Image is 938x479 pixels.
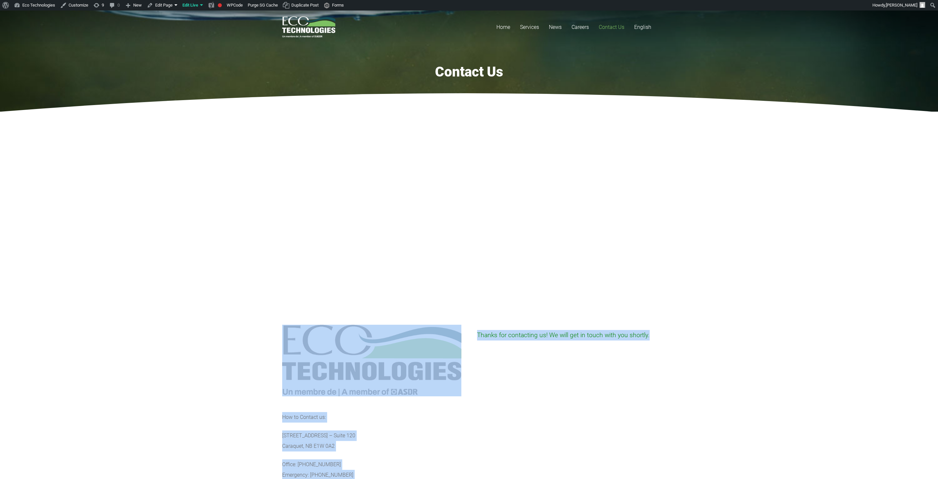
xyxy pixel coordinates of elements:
[549,24,562,30] span: News
[634,24,651,30] span: English
[496,24,510,30] span: Home
[886,3,917,8] span: [PERSON_NAME]
[599,24,624,30] span: Contact Us
[629,11,656,44] a: English
[520,24,539,30] span: Services
[282,64,656,80] h1: Contact Us
[594,11,629,44] a: Contact Us
[282,430,461,451] p: [STREET_ADDRESS] – Suite 120 Caraquet, NB E1W 0A2
[572,24,589,30] span: Careers
[544,11,567,44] a: News
[477,330,656,340] div: Thanks for contacting us! We will get in touch with you shortly.
[218,3,222,7] div: Needs improvement
[491,11,515,44] a: Home
[282,16,336,38] a: logo_EcoTech_ASDR_RGB
[567,11,594,44] a: Careers
[282,412,461,423] p: How to Contact us:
